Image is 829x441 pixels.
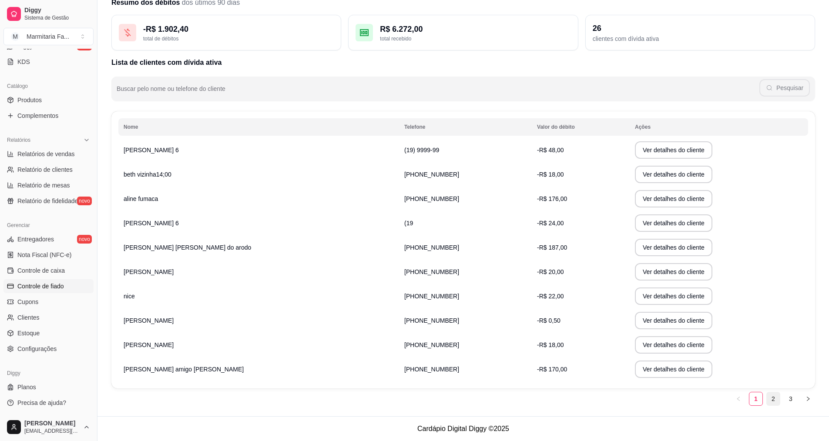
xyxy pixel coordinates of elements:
th: Telefone [399,118,532,136]
span: Relatórios de vendas [17,150,75,158]
span: [PERSON_NAME] [124,317,174,324]
span: Estoque [17,329,40,337]
a: Planos [3,380,94,394]
a: DiggySistema de Gestão [3,3,94,24]
button: Ver detalhes do cliente [635,190,712,207]
button: Select a team [3,28,94,45]
button: Ver detalhes do cliente [635,312,712,329]
th: Nome [118,118,399,136]
span: -R$ 48,00 [537,147,564,154]
span: [PERSON_NAME] amigo [PERSON_NAME] [124,366,244,373]
span: [PERSON_NAME] [124,268,174,275]
a: Estoque [3,326,94,340]
span: Controle de caixa [17,266,65,275]
th: Ações [630,118,808,136]
span: (19) 9999-99 [404,147,439,154]
span: Clientes [17,313,40,322]
span: [PHONE_NUMBER] [404,317,459,324]
a: Entregadoresnovo [3,232,94,246]
button: Ver detalhes do cliente [635,287,712,305]
span: nice [124,293,135,300]
span: [PHONE_NUMBER] [404,244,459,251]
span: Complementos [17,111,58,120]
span: Relatórios [7,137,30,144]
div: 26 [593,22,808,34]
span: -R$ 18,00 [537,341,564,348]
span: left [736,396,741,401]
span: Relatório de clientes [17,165,73,174]
span: -R$ 18,00 [537,171,564,178]
span: [PERSON_NAME] 6 [124,220,179,227]
a: Relatório de mesas [3,178,94,192]
span: Produtos [17,96,42,104]
span: [PHONE_NUMBER] [404,268,459,275]
span: M [11,32,20,41]
a: 1 [749,392,762,405]
li: 2 [766,392,780,406]
input: Buscar pelo nome ou telefone do cliente [117,88,759,97]
a: Cupons [3,295,94,309]
button: Ver detalhes do cliente [635,239,712,256]
span: Precisa de ajuda? [17,398,66,407]
span: Configurações [17,344,57,353]
div: Gerenciar [3,218,94,232]
span: [PERSON_NAME] [124,341,174,348]
span: [PERSON_NAME] [24,420,80,428]
li: Previous Page [732,392,745,406]
span: -R$ 170,00 [537,366,567,373]
li: 3 [784,392,798,406]
span: beth vizinha14;00 [124,171,171,178]
li: Next Page [801,392,815,406]
button: Ver detalhes do cliente [635,166,712,183]
h2: Lista de clientes com dívida ativa [111,57,815,68]
span: Relatório de fidelidade [17,197,78,205]
button: right [801,392,815,406]
span: -R$ 24,00 [537,220,564,227]
a: Nota Fiscal (NFC-e) [3,248,94,262]
span: [PHONE_NUMBER] [404,341,459,348]
span: [PERSON_NAME] [PERSON_NAME] do arodo [124,244,251,251]
a: Complementos [3,109,94,123]
div: - R$ 1.902,40 [143,23,334,35]
button: Ver detalhes do cliente [635,361,712,378]
span: -R$ 187,00 [537,244,567,251]
li: 1 [749,392,763,406]
span: Nota Fiscal (NFC-e) [17,251,71,259]
div: Catálogo [3,79,94,93]
a: Relatório de fidelidadenovo [3,194,94,208]
span: [PHONE_NUMBER] [404,171,459,178]
button: left [732,392,745,406]
span: Relatório de mesas [17,181,70,190]
div: clientes com dívida ativa [593,34,808,43]
span: (19 [404,220,413,227]
div: Marmitaria Fa ... [27,32,69,41]
a: Produtos [3,93,94,107]
button: Ver detalhes do cliente [635,214,712,232]
a: Configurações [3,342,94,356]
span: -R$ 20,00 [537,268,564,275]
div: total de débitos [143,35,334,42]
span: Sistema de Gestão [24,14,90,21]
a: 3 [784,392,797,405]
span: Cupons [17,297,38,306]
span: KDS [17,57,30,66]
span: Planos [17,383,36,391]
a: Precisa de ajuda? [3,396,94,410]
a: Controle de fiado [3,279,94,293]
button: [PERSON_NAME][EMAIL_ADDRESS][DOMAIN_NAME] [3,417,94,438]
span: -R$ 176,00 [537,195,567,202]
span: [PHONE_NUMBER] [404,293,459,300]
div: total recebido [380,35,571,42]
th: Valor do débito [532,118,630,136]
span: Diggy [24,7,90,14]
button: Ver detalhes do cliente [635,336,712,354]
span: [PERSON_NAME] 6 [124,147,179,154]
footer: Cardápio Digital Diggy © 2025 [97,416,829,441]
span: Entregadores [17,235,54,244]
span: [EMAIL_ADDRESS][DOMAIN_NAME] [24,428,80,434]
button: Ver detalhes do cliente [635,141,712,159]
span: [PHONE_NUMBER] [404,366,459,373]
span: -R$ 0,50 [537,317,560,324]
a: 2 [767,392,780,405]
a: Relatórios de vendas [3,147,94,161]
